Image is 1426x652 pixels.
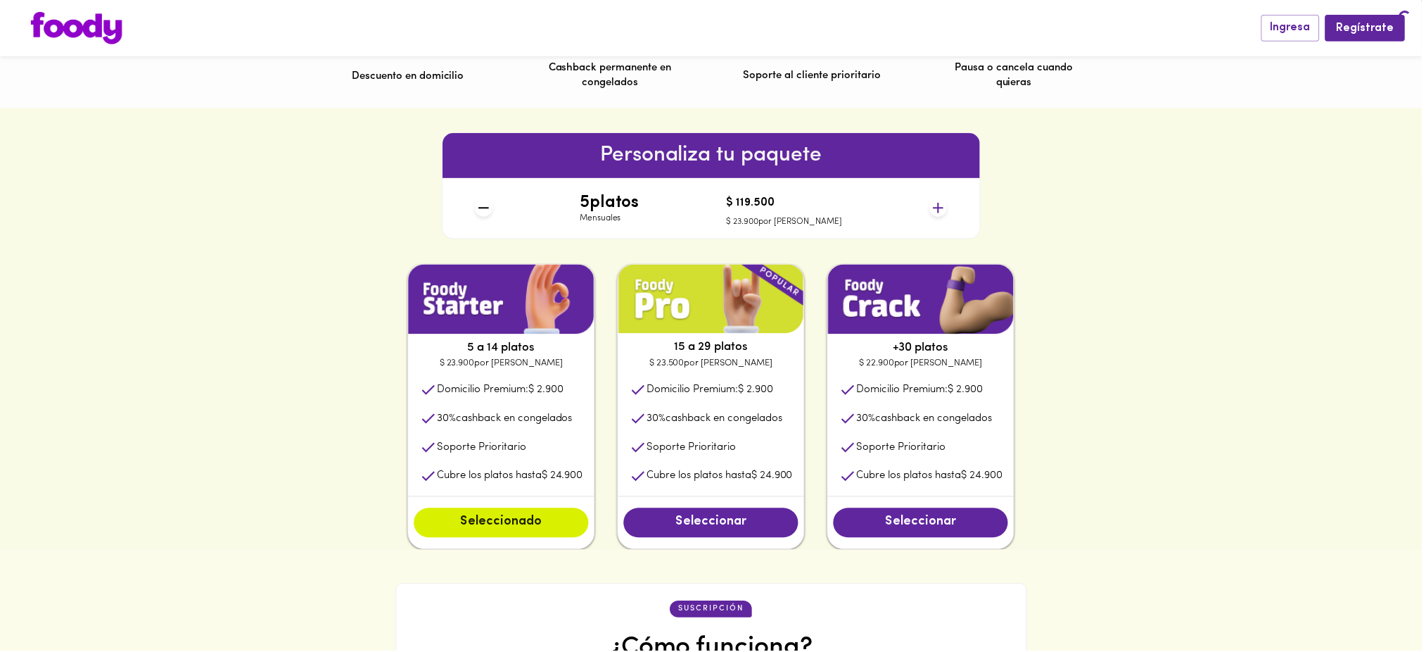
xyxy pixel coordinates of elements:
span: $ 2.900 [950,386,986,396]
p: Soporte Prioritario [438,441,528,456]
button: Regístrate [1329,15,1409,41]
button: Seleccionado [415,510,590,539]
span: Seleccionar [639,517,787,532]
h4: 5 platos [581,194,641,213]
img: plan1 [620,265,806,335]
p: Domicilio Premium: [649,384,775,399]
span: $ 2.900 [740,386,775,396]
p: +30 platos [830,341,1017,358]
p: Soporte Prioritario [859,441,948,456]
p: $ 23.900 por [PERSON_NAME] [409,358,596,372]
p: $ 23.900 por [PERSON_NAME] [729,217,845,229]
p: Descuento en domicilio [353,70,466,84]
p: suscripción [680,606,746,617]
img: plan1 [409,265,596,335]
p: 15 a 29 platos [620,340,806,357]
h6: Personaliza tu paquete [444,139,983,173]
button: Seleccionar [625,510,801,539]
p: 5 a 14 platos [409,341,596,358]
iframe: Messagebird Livechat Widget [1344,570,1412,638]
span: Seleccionar [850,517,997,532]
span: 30 % [649,415,668,425]
p: Pausa o cancela cuando quieras [948,61,1086,92]
p: $ 23.500 por [PERSON_NAME] [620,358,806,372]
h4: $ 119.500 [729,198,845,211]
p: Domicilio Premium: [438,384,565,399]
p: Domicilio Premium: [859,384,986,399]
span: Ingresa [1274,21,1314,35]
p: cashback en congelados [438,413,574,427]
p: Cubre los platos hasta $ 24.900 [859,470,1005,485]
img: plan1 [830,265,1017,335]
button: Ingresa [1265,15,1323,41]
p: cashback en congelados [859,413,995,427]
img: logo.png [31,12,122,44]
p: Cubre los platos hasta $ 24.900 [649,470,795,485]
p: Cashback permanente en congelados [543,61,681,92]
span: Seleccionado [429,517,576,532]
span: 30 % [438,415,457,425]
p: Cubre los platos hasta $ 24.900 [438,470,585,485]
button: Seleccionar [836,510,1011,539]
span: Regístrate [1340,22,1398,35]
p: cashback en congelados [649,413,784,427]
span: 30 % [859,415,878,425]
p: Mensuales [581,213,641,225]
p: Soporte Prioritario [649,441,738,456]
p: Soporte al cliente prioritario [746,69,884,84]
span: $ 2.900 [530,386,565,396]
p: $ 22.900 por [PERSON_NAME] [830,358,1017,372]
